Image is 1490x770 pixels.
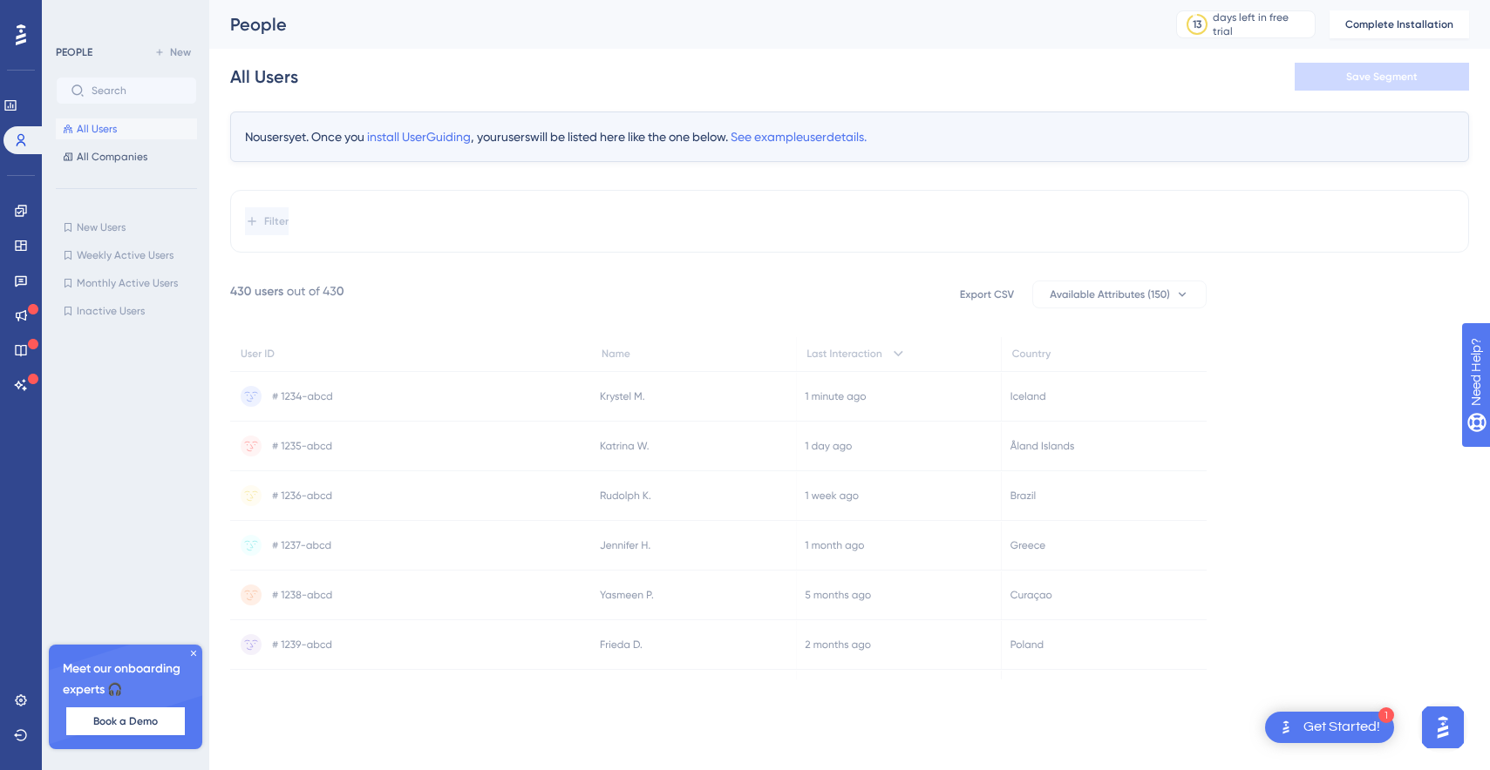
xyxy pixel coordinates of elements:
[230,12,1133,37] div: People
[230,111,1469,162] div: No users yet. Once you , your users will be listed here like the one below.
[170,45,191,59] span: New
[77,220,126,234] span: New Users
[1276,717,1296,738] img: launcher-image-alternative-text
[63,659,188,700] span: Meet our onboarding experts 🎧
[56,217,197,238] button: New Users
[1345,17,1453,31] span: Complete Installation
[1378,707,1394,723] div: 1
[1417,701,1469,753] iframe: UserGuiding AI Assistant Launcher
[93,714,158,728] span: Book a Demo
[77,248,173,262] span: Weekly Active Users
[1265,712,1394,743] div: Open Get Started! checklist, remaining modules: 1
[1346,70,1418,84] span: Save Segment
[77,150,147,164] span: All Companies
[245,207,289,235] button: Filter
[56,301,197,321] button: Inactive Users
[367,130,471,144] span: install UserGuiding
[41,4,109,25] span: Need Help?
[731,130,867,144] span: See example user details.
[1213,10,1310,38] div: days left in free trial
[66,707,185,735] button: Book a Demo
[148,42,197,63] button: New
[1193,17,1201,31] div: 13
[264,214,289,228] span: Filter
[56,45,92,59] div: PEOPLE
[56,273,197,294] button: Monthly Active Users
[1295,63,1469,91] button: Save Segment
[56,245,197,266] button: Weekly Active Users
[230,64,298,89] div: All Users
[56,146,197,167] button: All Companies
[56,118,197,139] button: All Users
[1303,718,1380,737] div: Get Started!
[77,122,117,136] span: All Users
[77,276,178,290] span: Monthly Active Users
[92,84,182,97] input: Search
[1330,10,1469,38] button: Complete Installation
[77,304,145,318] span: Inactive Users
